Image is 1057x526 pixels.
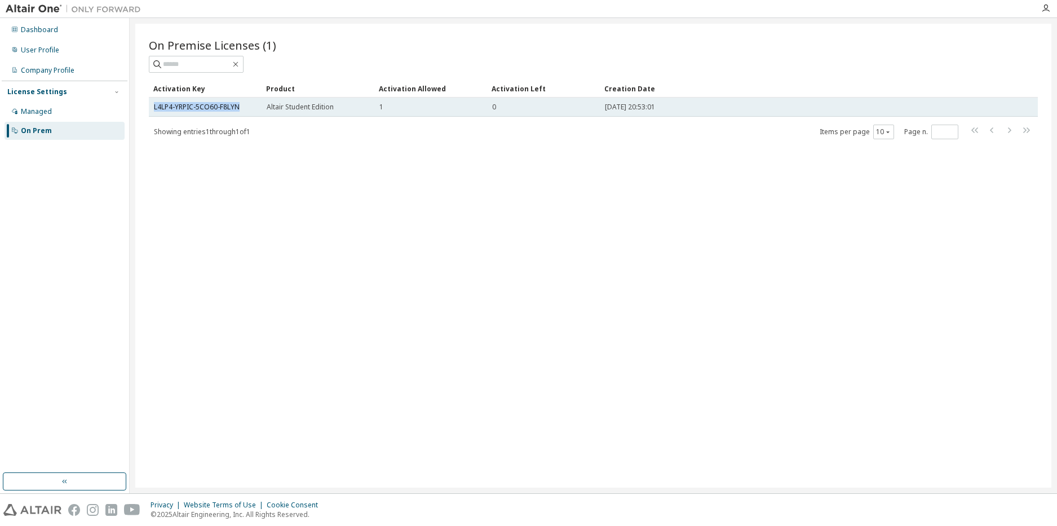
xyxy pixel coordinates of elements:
[820,125,894,139] span: Items per page
[379,79,483,98] div: Activation Allowed
[7,87,67,96] div: License Settings
[904,125,958,139] span: Page n.
[105,504,117,516] img: linkedin.svg
[184,501,267,510] div: Website Terms of Use
[87,504,99,516] img: instagram.svg
[605,103,655,112] span: [DATE] 20:53:01
[492,79,595,98] div: Activation Left
[21,66,74,75] div: Company Profile
[21,25,58,34] div: Dashboard
[151,510,325,519] p: © 2025 Altair Engineering, Inc. All Rights Reserved.
[266,79,370,98] div: Product
[876,127,891,136] button: 10
[21,46,59,55] div: User Profile
[379,103,383,112] span: 1
[492,103,496,112] span: 0
[6,3,147,15] img: Altair One
[153,79,257,98] div: Activation Key
[267,501,325,510] div: Cookie Consent
[154,102,240,112] a: L4LP4-YRPIC-5CO60-F8LYN
[604,79,988,98] div: Creation Date
[149,37,276,53] span: On Premise Licenses (1)
[267,103,334,112] span: Altair Student Edition
[68,504,80,516] img: facebook.svg
[3,504,61,516] img: altair_logo.svg
[124,504,140,516] img: youtube.svg
[21,126,52,135] div: On Prem
[154,127,250,136] span: Showing entries 1 through 1 of 1
[151,501,184,510] div: Privacy
[21,107,52,116] div: Managed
